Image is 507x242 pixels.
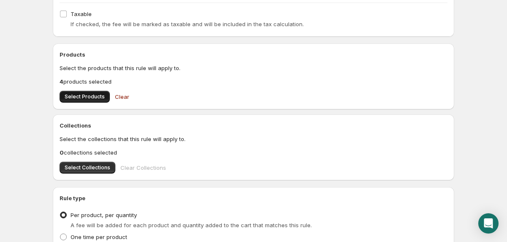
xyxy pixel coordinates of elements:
b: 4 [60,78,63,85]
div: Open Intercom Messenger [478,213,499,234]
span: Select Collections [65,164,110,171]
p: Select the products that this rule will apply to. [60,64,447,72]
h2: Collections [60,121,447,130]
button: Clear [110,88,134,105]
h2: Products [60,50,447,59]
span: One time per product [71,234,127,240]
span: Clear [115,92,129,101]
p: products selected [60,77,447,86]
button: Select Products [60,91,110,103]
p: collections selected [60,148,447,157]
span: If checked, the fee will be marked as taxable and will be included in the tax calculation. [71,21,304,27]
b: 0 [60,149,64,156]
span: Taxable [71,11,92,17]
h2: Rule type [60,194,447,202]
button: Select Collections [60,162,115,174]
span: A fee will be added for each product and quantity added to the cart that matches this rule. [71,222,312,228]
span: Select Products [65,93,105,100]
span: Per product, per quantity [71,212,137,218]
p: Select the collections that this rule will apply to. [60,135,447,143]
